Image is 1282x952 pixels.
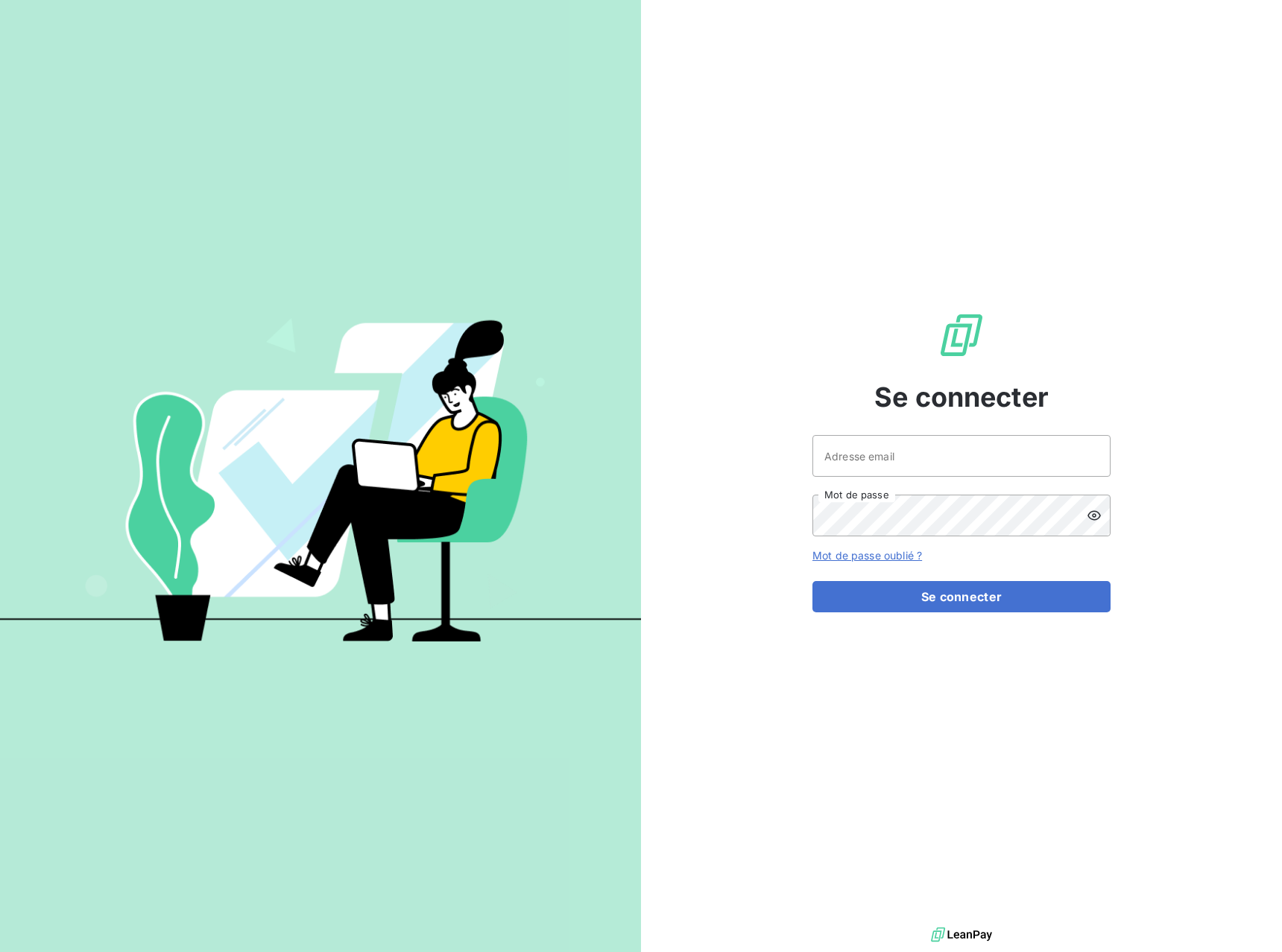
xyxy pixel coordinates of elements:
img: Logo LeanPay [938,311,985,359]
a: Mot de passe oublié ? [812,549,922,562]
input: placeholder [812,435,1111,477]
button: Se connecter [812,581,1111,612]
span: Se connecter [874,377,1049,417]
img: logo [931,924,992,946]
